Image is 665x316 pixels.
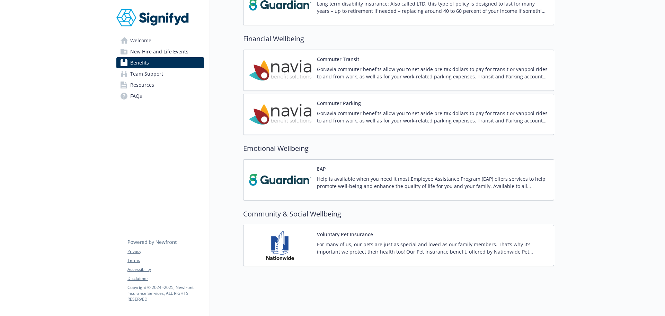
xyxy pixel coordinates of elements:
h2: Community & Social Wellbeing [243,209,554,219]
a: Welcome [116,35,204,46]
a: New Hire and Life Events [116,46,204,57]
p: GoNavia commuter benefits allow you to set aside pre-tax dollars to pay for transit or vanpool ri... [317,110,548,124]
span: FAQs [130,91,142,102]
span: Welcome [130,35,151,46]
a: Terms [127,257,204,264]
p: Help is available when you need it most.​ Employee Assistance Program (EAP) offers services to he... [317,175,548,190]
a: Benefits [116,57,204,68]
p: Copyright © 2024 - 2025 , Newfront Insurance Services, ALL RIGHTS RESERVED [127,284,204,302]
span: Team Support [130,68,163,79]
p: For many of us, our pets are just as special and loved as our family members. That’s why it’s imp... [317,241,548,255]
h2: Emotional Wellbeing [243,143,554,154]
img: Navia Benefit Solutions carrier logo [249,100,311,129]
button: EAP [317,165,326,172]
a: Disclaimer [127,275,204,282]
img: Navia Benefit Solutions carrier logo [249,55,311,85]
img: Guardian carrier logo [249,165,311,195]
p: GoNavia commuter benefits allow you to set aside pre-tax dollars to pay for transit or vanpool ri... [317,66,548,80]
img: Nationwide Pet Insurance carrier logo [249,231,311,260]
a: Team Support [116,68,204,79]
button: Commuter Transit [317,55,359,63]
a: Resources [116,79,204,91]
span: Benefits [130,57,149,68]
span: Resources [130,79,154,91]
button: Voluntary Pet Insurance [317,231,373,238]
h2: Financial Wellbeing [243,34,554,44]
span: New Hire and Life Events [130,46,188,57]
a: FAQs [116,91,204,102]
button: Commuter Parking [317,100,361,107]
a: Accessibility [127,266,204,273]
a: Privacy [127,248,204,255]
